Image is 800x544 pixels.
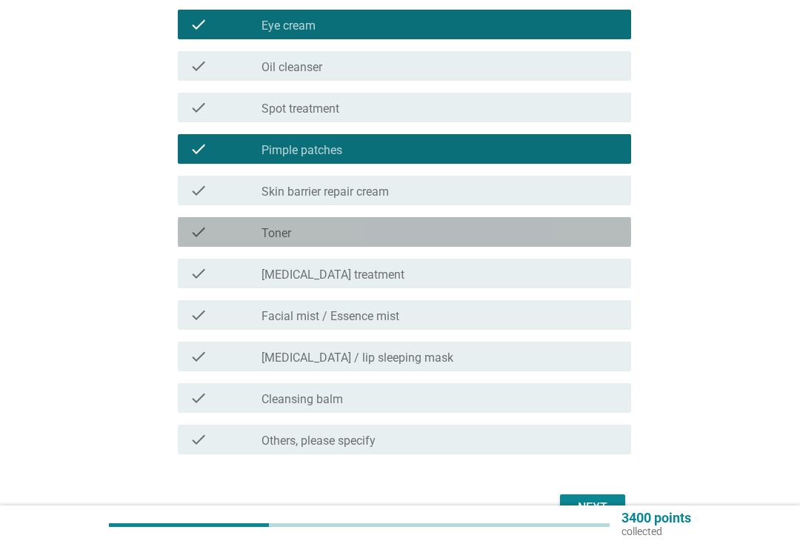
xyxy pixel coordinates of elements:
[261,268,404,282] label: [MEDICAL_DATA] treatment
[190,182,207,199] i: check
[261,60,322,75] label: Oil cleanser
[261,309,399,324] label: Facial mist / Essence mist
[190,306,207,324] i: check
[261,185,389,199] label: Skin barrier repair cream
[261,434,376,448] label: Others, please specify
[261,351,453,365] label: [MEDICAL_DATA] / lip sleeping mask
[560,494,625,521] button: Next
[190,265,207,282] i: check
[190,99,207,116] i: check
[621,511,691,525] p: 3400 points
[261,19,316,33] label: Eye cream
[190,16,207,33] i: check
[261,102,339,116] label: Spot treatment
[190,223,207,241] i: check
[190,140,207,158] i: check
[572,499,613,517] div: Next
[190,348,207,365] i: check
[190,389,207,407] i: check
[190,431,207,448] i: check
[190,57,207,75] i: check
[261,392,343,407] label: Cleansing balm
[621,525,691,538] p: collected
[261,143,342,158] label: Pimple patches
[261,226,291,241] label: Toner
